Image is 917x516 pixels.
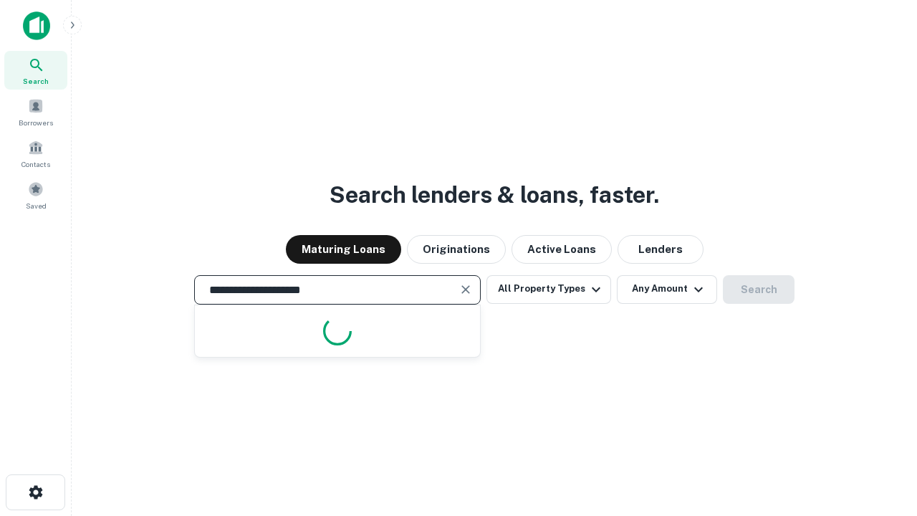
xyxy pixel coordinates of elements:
[4,51,67,90] a: Search
[23,75,49,87] span: Search
[19,117,53,128] span: Borrowers
[486,275,611,304] button: All Property Types
[21,158,50,170] span: Contacts
[4,92,67,131] a: Borrowers
[845,401,917,470] iframe: Chat Widget
[407,235,506,264] button: Originations
[23,11,50,40] img: capitalize-icon.png
[512,235,612,264] button: Active Loans
[330,178,659,212] h3: Search lenders & loans, faster.
[617,275,717,304] button: Any Amount
[4,176,67,214] a: Saved
[286,235,401,264] button: Maturing Loans
[4,134,67,173] a: Contacts
[26,200,47,211] span: Saved
[618,235,704,264] button: Lenders
[456,279,476,300] button: Clear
